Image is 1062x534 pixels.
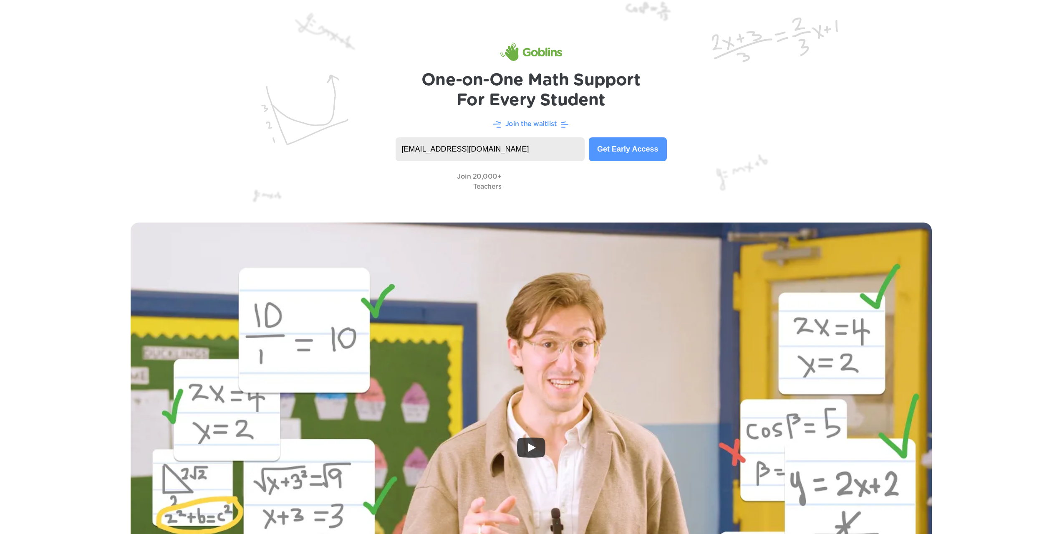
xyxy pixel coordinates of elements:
[505,119,557,129] p: Join the waitlist
[396,137,585,161] input: name@yourschool.org
[457,172,501,192] p: Join 20,000+ Teachers
[421,70,641,110] h1: One-on-One Math Support For Every Student
[589,137,666,161] button: Get Early Access
[517,438,545,458] button: Play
